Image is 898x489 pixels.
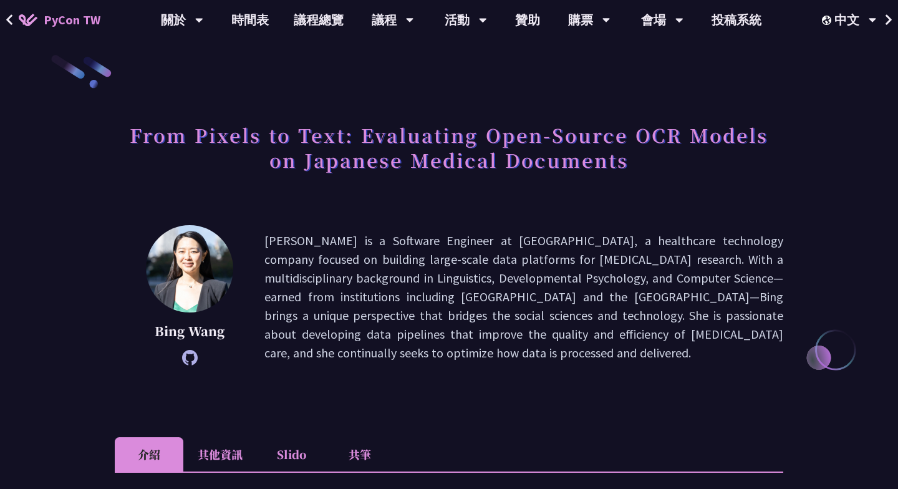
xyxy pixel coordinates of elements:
p: [PERSON_NAME] is a Software Engineer at [GEOGRAPHIC_DATA], a healthcare technology company focuse... [264,231,783,362]
li: Slido [257,437,326,472]
h1: From Pixels to Text: Evaluating Open-Source OCR Models on Japanese Medical Documents [115,116,783,178]
p: Bing Wang [146,322,233,341]
img: Locale Icon [822,16,834,25]
img: Home icon of PyCon TW 2025 [19,14,37,26]
img: Bing Wang [146,225,233,312]
span: PyCon TW [44,11,100,29]
a: PyCon TW [6,4,113,36]
li: 共筆 [326,437,394,472]
li: 介紹 [115,437,183,472]
li: 其他資訊 [183,437,257,472]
